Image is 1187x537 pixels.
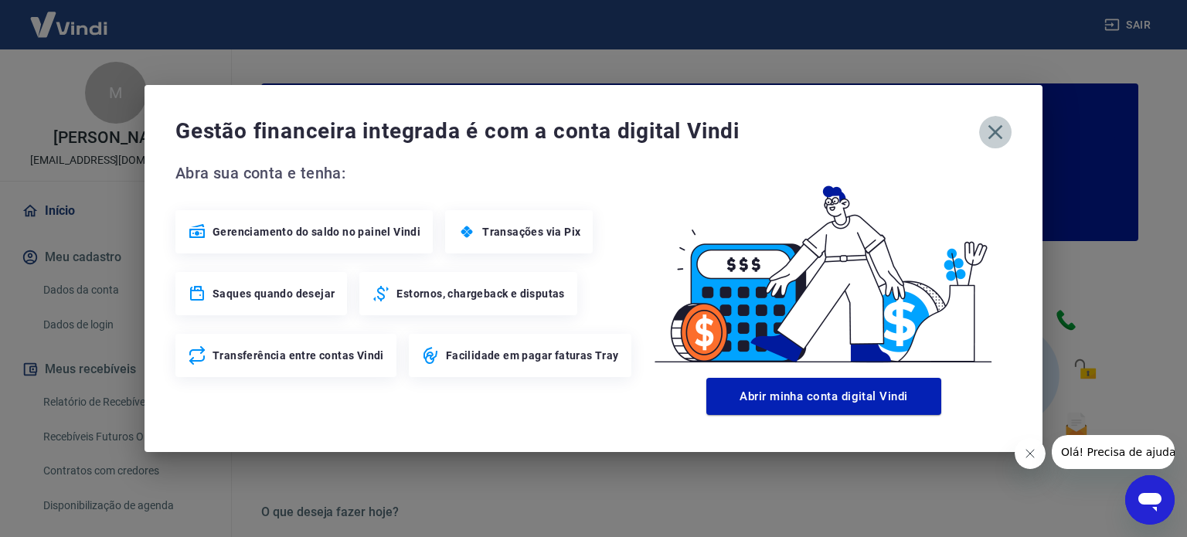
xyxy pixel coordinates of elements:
iframe: Botão para abrir a janela de mensagens [1125,475,1175,525]
span: Abra sua conta e tenha: [175,161,636,185]
span: Facilidade em pagar faturas Tray [446,348,619,363]
button: Abrir minha conta digital Vindi [706,378,941,415]
span: Transações via Pix [482,224,580,240]
span: Gerenciamento do saldo no painel Vindi [213,224,420,240]
iframe: Mensagem da empresa [1052,435,1175,469]
span: Transferência entre contas Vindi [213,348,384,363]
span: Estornos, chargeback e disputas [396,286,564,301]
span: Olá! Precisa de ajuda? [9,11,130,23]
span: Gestão financeira integrada é com a conta digital Vindi [175,116,979,147]
iframe: Fechar mensagem [1015,438,1046,469]
span: Saques quando desejar [213,286,335,301]
img: Good Billing [636,161,1012,372]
